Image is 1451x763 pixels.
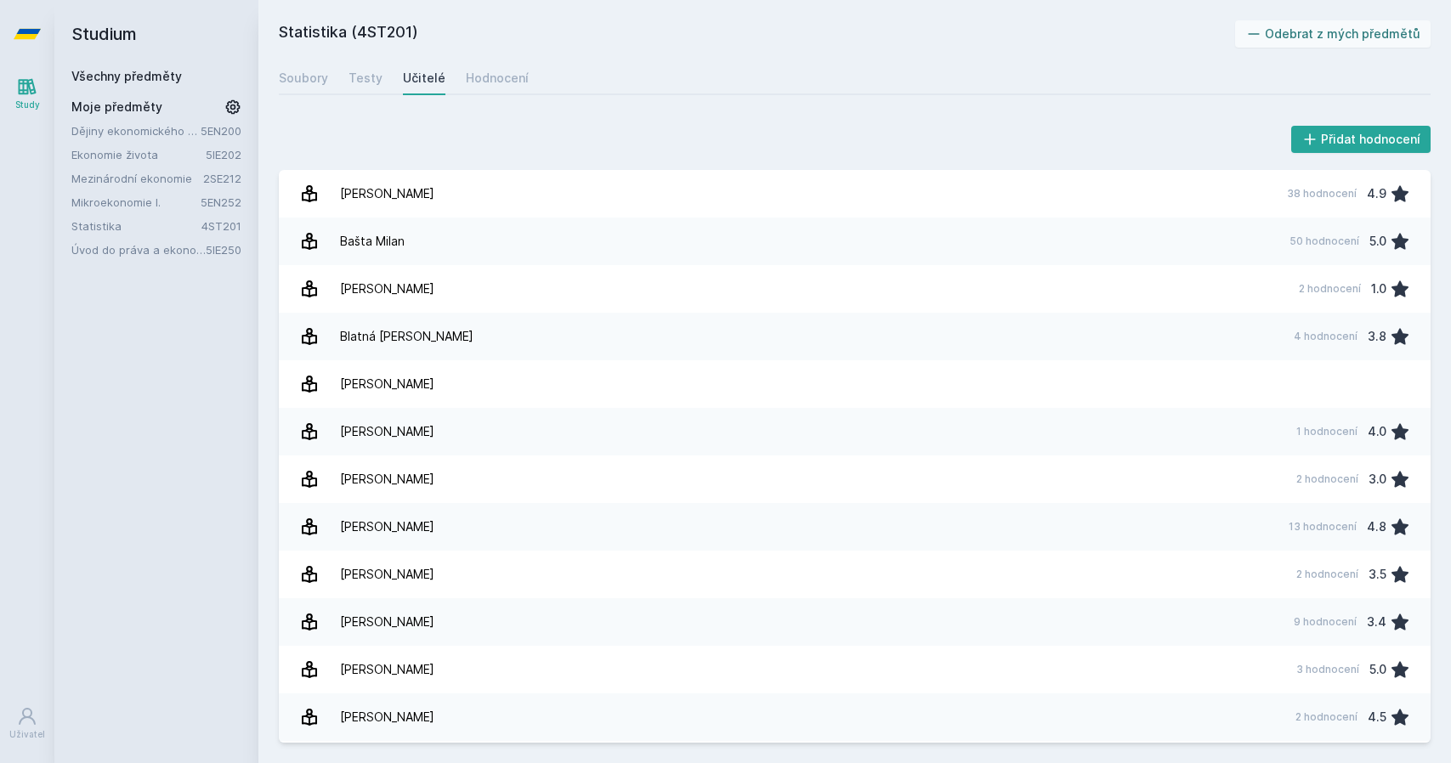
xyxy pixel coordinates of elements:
div: [PERSON_NAME] [340,653,434,687]
div: 2 hodnocení [1299,282,1361,296]
a: Dějiny ekonomického myšlení [71,122,201,139]
a: [PERSON_NAME] 2 hodnocení 1.0 [279,265,1431,313]
a: [PERSON_NAME] 1 hodnocení 4.0 [279,408,1431,455]
a: [PERSON_NAME] 2 hodnocení 3.0 [279,455,1431,503]
a: Hodnocení [466,61,529,95]
div: Učitelé [403,70,445,87]
div: 3.8 [1368,319,1386,353]
div: [PERSON_NAME] [340,605,434,639]
button: Přidat hodnocení [1291,126,1431,153]
a: Blatná [PERSON_NAME] 4 hodnocení 3.8 [279,313,1431,360]
div: Uživatel [9,728,45,741]
div: 4.5 [1368,700,1386,734]
a: Všechny předměty [71,69,182,83]
div: 13 hodnocení [1289,520,1357,534]
div: 3 hodnocení [1296,663,1359,676]
a: [PERSON_NAME] 13 hodnocení 4.8 [279,503,1431,551]
a: 2SE212 [203,172,241,185]
div: [PERSON_NAME] [340,367,434,401]
a: 5IE202 [206,148,241,161]
div: [PERSON_NAME] [340,462,434,496]
div: Soubory [279,70,328,87]
a: Mikroekonomie I. [71,194,201,211]
div: 50 hodnocení [1289,235,1359,248]
a: Mezinárodní ekonomie [71,170,203,187]
h2: Statistika (4ST201) [279,20,1235,48]
div: Blatná [PERSON_NAME] [340,319,473,353]
div: 9 hodnocení [1294,615,1357,629]
div: [PERSON_NAME] [340,272,434,306]
div: Hodnocení [466,70,529,87]
div: 38 hodnocení [1287,187,1357,201]
div: 4.0 [1368,415,1386,449]
a: 5EN200 [201,124,241,138]
div: [PERSON_NAME] [340,510,434,544]
div: 1 hodnocení [1296,425,1357,438]
div: 3.4 [1367,605,1386,639]
div: 2 hodnocení [1295,710,1357,724]
a: 5IE250 [206,243,241,257]
div: 4.9 [1367,177,1386,211]
a: Statistika [71,218,201,235]
a: [PERSON_NAME] [279,360,1431,408]
a: [PERSON_NAME] 2 hodnocení 4.5 [279,693,1431,741]
div: 5.0 [1369,224,1386,258]
button: Odebrat z mých předmětů [1235,20,1431,48]
div: 3.5 [1369,557,1386,591]
div: [PERSON_NAME] [340,700,434,734]
div: 3.0 [1369,462,1386,496]
a: [PERSON_NAME] 3 hodnocení 5.0 [279,646,1431,693]
div: Study [15,99,40,111]
div: [PERSON_NAME] [340,557,434,591]
a: [PERSON_NAME] 2 hodnocení 3.5 [279,551,1431,598]
a: Uživatel [3,698,51,749]
a: [PERSON_NAME] 38 hodnocení 4.9 [279,170,1431,218]
div: [PERSON_NAME] [340,415,434,449]
a: Soubory [279,61,328,95]
a: 4ST201 [201,219,241,233]
div: 2 hodnocení [1296,472,1358,486]
div: [PERSON_NAME] [340,177,434,211]
div: 5.0 [1369,653,1386,687]
a: 5EN252 [201,195,241,209]
a: Testy [349,61,383,95]
a: [PERSON_NAME] 9 hodnocení 3.4 [279,598,1431,646]
span: Moje předměty [71,99,162,116]
div: 1.0 [1371,272,1386,306]
a: Úvod do práva a ekonomie [71,241,206,258]
a: Ekonomie života [71,146,206,163]
a: Bašta Milan 50 hodnocení 5.0 [279,218,1431,265]
div: Bašta Milan [340,224,405,258]
a: Učitelé [403,61,445,95]
div: 4.8 [1367,510,1386,544]
div: Testy [349,70,383,87]
a: Study [3,68,51,120]
div: 2 hodnocení [1296,568,1358,581]
div: 4 hodnocení [1294,330,1357,343]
